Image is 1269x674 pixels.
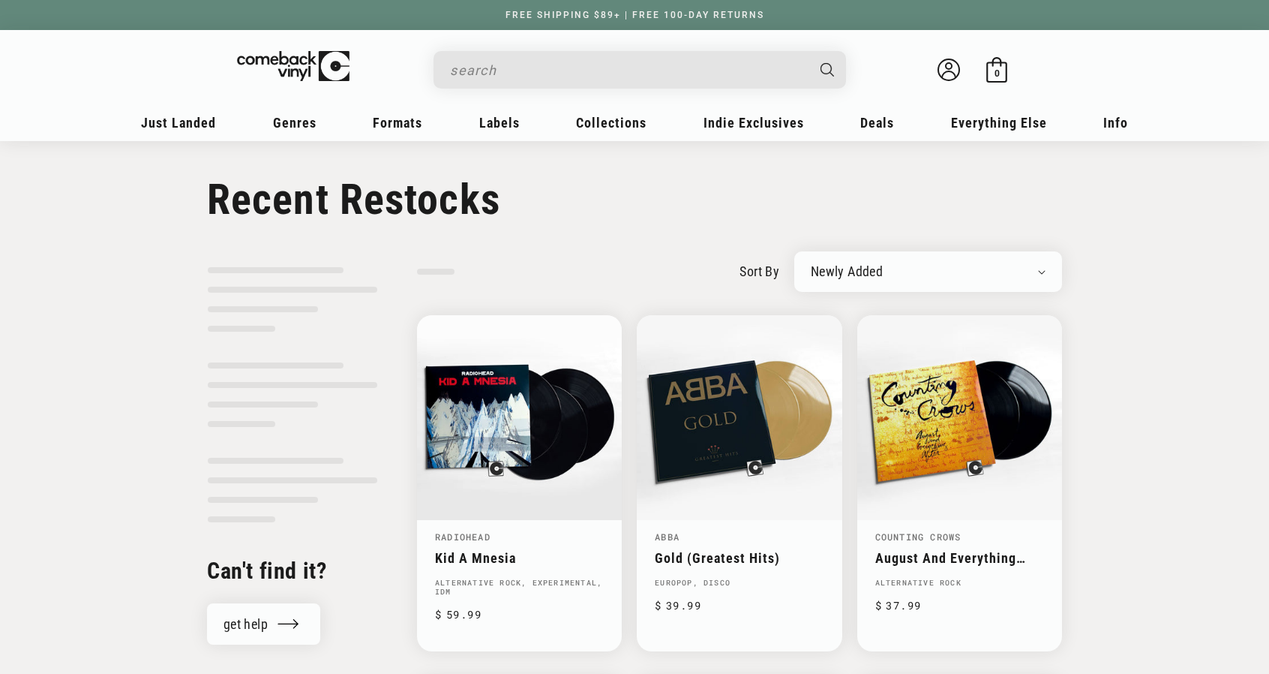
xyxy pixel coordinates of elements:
input: search [450,55,805,86]
a: ABBA [655,531,679,543]
span: 0 [994,68,1000,79]
span: Labels [479,115,520,131]
span: Formats [373,115,422,131]
a: Counting Crows [875,531,961,543]
h1: Recent Restocks [207,175,1062,224]
span: Genres [273,115,316,131]
a: get help [207,603,320,645]
span: Just Landed [141,115,216,131]
button: Search [808,51,848,89]
span: Deals [860,115,894,131]
a: August And Everything After [875,550,1044,566]
a: Gold (Greatest Hits) [655,550,823,566]
span: Indie Exclusives [703,115,804,131]
span: Everything Else [951,115,1047,131]
a: FREE SHIPPING $89+ | FREE 100-DAY RETURNS [490,10,779,20]
label: sort by [739,261,779,281]
h2: Can't find it? [207,556,378,585]
a: Kid A Mnesia [435,550,604,566]
span: Collections [576,115,646,131]
a: Radiohead [435,531,490,543]
div: Search [433,51,846,89]
span: Info [1103,115,1128,131]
